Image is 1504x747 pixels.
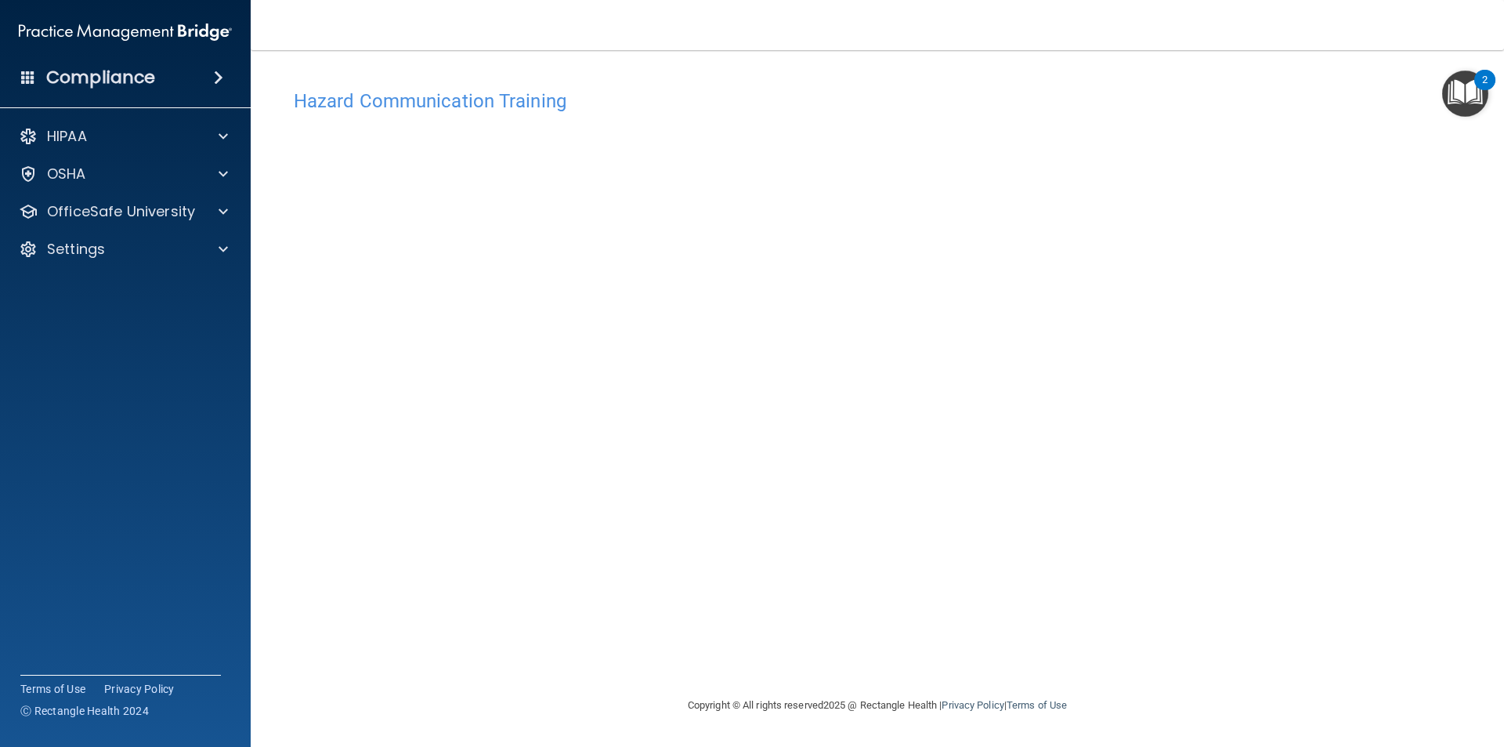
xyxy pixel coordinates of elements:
[47,127,87,146] p: HIPAA
[19,16,232,48] img: PMB logo
[942,699,1003,711] a: Privacy Policy
[1442,71,1488,117] button: Open Resource Center, 2 new notifications
[294,120,1093,637] iframe: HCT
[19,127,228,146] a: HIPAA
[1426,639,1485,698] iframe: Drift Widget Chat Controller
[20,703,149,719] span: Ⓒ Rectangle Health 2024
[1482,80,1488,100] div: 2
[19,202,228,221] a: OfficeSafe University
[47,202,195,221] p: OfficeSafe University
[19,240,228,259] a: Settings
[19,165,228,183] a: OSHA
[104,681,175,697] a: Privacy Policy
[294,91,1461,111] h4: Hazard Communication Training
[47,240,105,259] p: Settings
[20,681,85,697] a: Terms of Use
[1007,699,1067,711] a: Terms of Use
[591,680,1163,731] div: Copyright © All rights reserved 2025 @ Rectangle Health | |
[47,165,86,183] p: OSHA
[46,67,155,89] h4: Compliance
